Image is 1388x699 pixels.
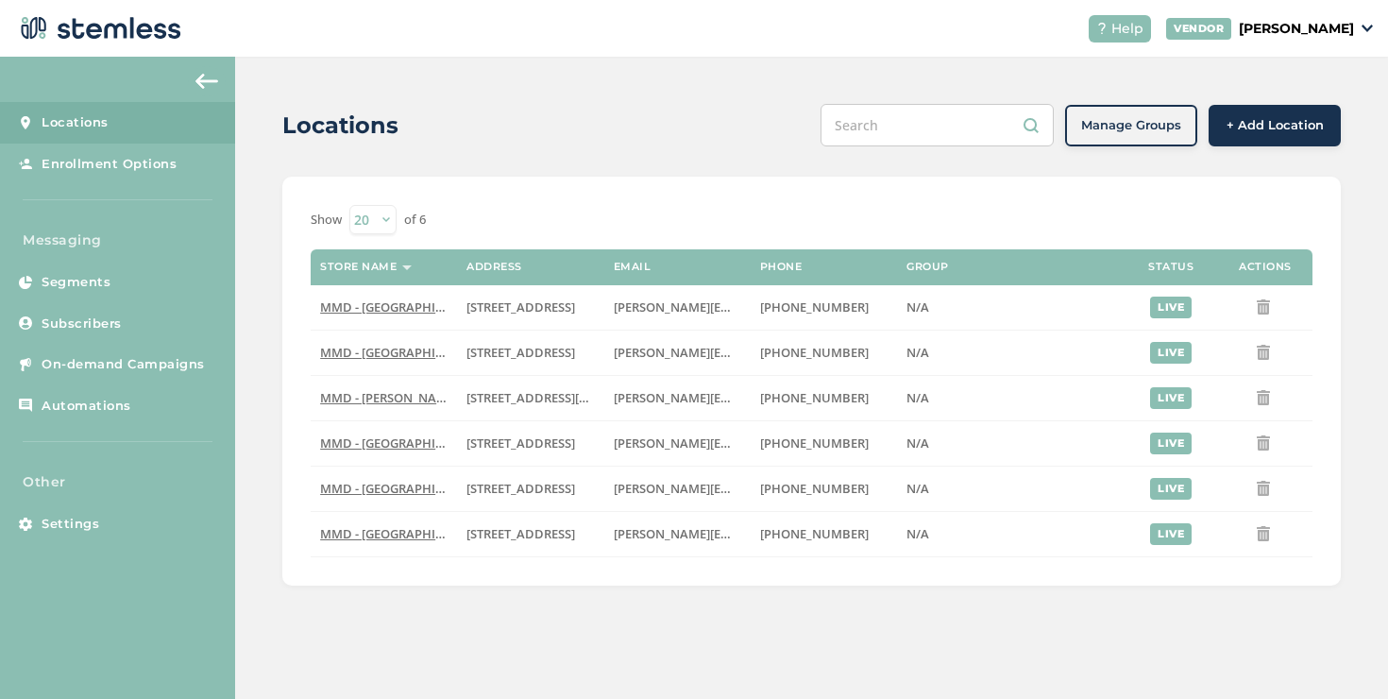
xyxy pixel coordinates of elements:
span: Manage Groups [1081,116,1181,135]
label: N/A [906,481,1114,497]
label: 13356 Washington Boulevard [466,390,594,406]
div: live [1150,523,1192,545]
label: ilana.d@mmdshops.com [614,299,741,315]
label: 1515 North Cahuenga Boulevard [466,345,594,361]
label: Group [906,261,949,273]
label: MMD - Long Beach [320,481,448,497]
label: N/A [906,345,1114,361]
label: MMD - Hollywood [320,345,448,361]
div: live [1150,387,1192,409]
label: 1901 Atlantic Avenue [466,481,594,497]
label: ilana.d@mmdshops.com [614,435,741,452]
label: N/A [906,526,1114,542]
img: icon-sort-1e1d7615.svg [402,265,412,270]
label: ilana.d@mmdshops.com [614,526,741,542]
input: Search [821,104,1054,146]
label: 4720 Vineland Avenue [466,435,594,452]
span: [PERSON_NAME][EMAIL_ADDRESS][DOMAIN_NAME] [614,298,916,315]
span: [PHONE_NUMBER] [760,298,869,315]
label: ilana.d@mmdshops.com [614,390,741,406]
label: (818) 439-8484 [760,299,888,315]
span: [PHONE_NUMBER] [760,344,869,361]
img: logo-dark-0685b13c.svg [15,9,181,47]
span: [PERSON_NAME][EMAIL_ADDRESS][DOMAIN_NAME] [614,344,916,361]
label: 1764 Broadway [466,526,594,542]
span: [PERSON_NAME][EMAIL_ADDRESS][DOMAIN_NAME] [614,480,916,497]
span: MMD - [GEOGRAPHIC_DATA] [320,525,485,542]
span: Settings [42,515,99,534]
label: Phone [760,261,803,273]
label: Email [614,261,652,273]
span: [PHONE_NUMBER] [760,525,869,542]
img: icon_down-arrow-small-66adaf34.svg [1362,25,1373,32]
span: [PHONE_NUMBER] [760,480,869,497]
label: of 6 [404,211,426,230]
label: Address [466,261,522,273]
span: [PHONE_NUMBER] [760,389,869,406]
iframe: Chat Widget [1294,608,1388,699]
img: icon-help-white-03924b79.svg [1096,23,1108,34]
th: Actions [1218,249,1312,285]
span: MMD - [GEOGRAPHIC_DATA] [320,480,485,497]
label: (818) 439-8484 [760,435,888,452]
label: ilana.d@mmdshops.com [614,481,741,497]
span: [STREET_ADDRESS] [466,480,575,497]
label: 655 Newark Avenue [466,299,594,315]
span: [STREET_ADDRESS] [466,298,575,315]
span: [PERSON_NAME][EMAIL_ADDRESS][DOMAIN_NAME] [614,435,916,452]
span: MMD - [GEOGRAPHIC_DATA] [320,435,485,452]
div: live [1150,478,1192,500]
span: [STREET_ADDRESS] [466,525,575,542]
span: MMD - [GEOGRAPHIC_DATA] [320,344,485,361]
label: Store name [320,261,397,273]
h2: Locations [282,109,398,143]
label: MMD - Jersey City [320,299,448,315]
button: + Add Location [1209,105,1341,146]
label: (818) 439-8484 [760,526,888,542]
span: [PERSON_NAME][EMAIL_ADDRESS][DOMAIN_NAME] [614,389,916,406]
label: MMD - North Hollywood [320,435,448,452]
span: On-demand Campaigns [42,355,205,374]
label: MMD - Marina Del Rey [320,390,448,406]
span: Subscribers [42,315,122,333]
span: [PHONE_NUMBER] [760,435,869,452]
span: MMD - [GEOGRAPHIC_DATA] [320,298,485,315]
p: [PERSON_NAME] [1239,19,1354,39]
span: Enrollment Options [42,155,177,174]
span: + Add Location [1227,116,1324,135]
span: Locations [42,113,109,132]
span: Automations [42,397,131,416]
div: VENDOR [1166,18,1231,40]
span: [STREET_ADDRESS][US_STATE] [466,389,639,406]
div: live [1150,433,1192,454]
span: Segments [42,273,110,292]
label: (818) 439-8484 [760,390,888,406]
label: (818) 439-8484 [760,481,888,497]
img: icon-arrow-back-accent-c549486e.svg [195,74,218,89]
div: live [1150,342,1192,364]
label: N/A [906,390,1114,406]
label: Show [311,211,342,230]
span: [STREET_ADDRESS] [466,435,575,452]
label: MMD - Redwood City [320,526,448,542]
span: [PERSON_NAME][EMAIL_ADDRESS][DOMAIN_NAME] [614,525,916,542]
label: (818) 439-8484 [760,345,888,361]
span: Help [1111,19,1143,39]
span: MMD - [PERSON_NAME] [320,389,458,406]
label: N/A [906,435,1114,452]
span: [STREET_ADDRESS] [466,344,575,361]
label: Status [1148,261,1193,273]
label: ilana.d@mmdshops.com [614,345,741,361]
div: live [1150,297,1192,318]
button: Manage Groups [1065,105,1197,146]
label: N/A [906,299,1114,315]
